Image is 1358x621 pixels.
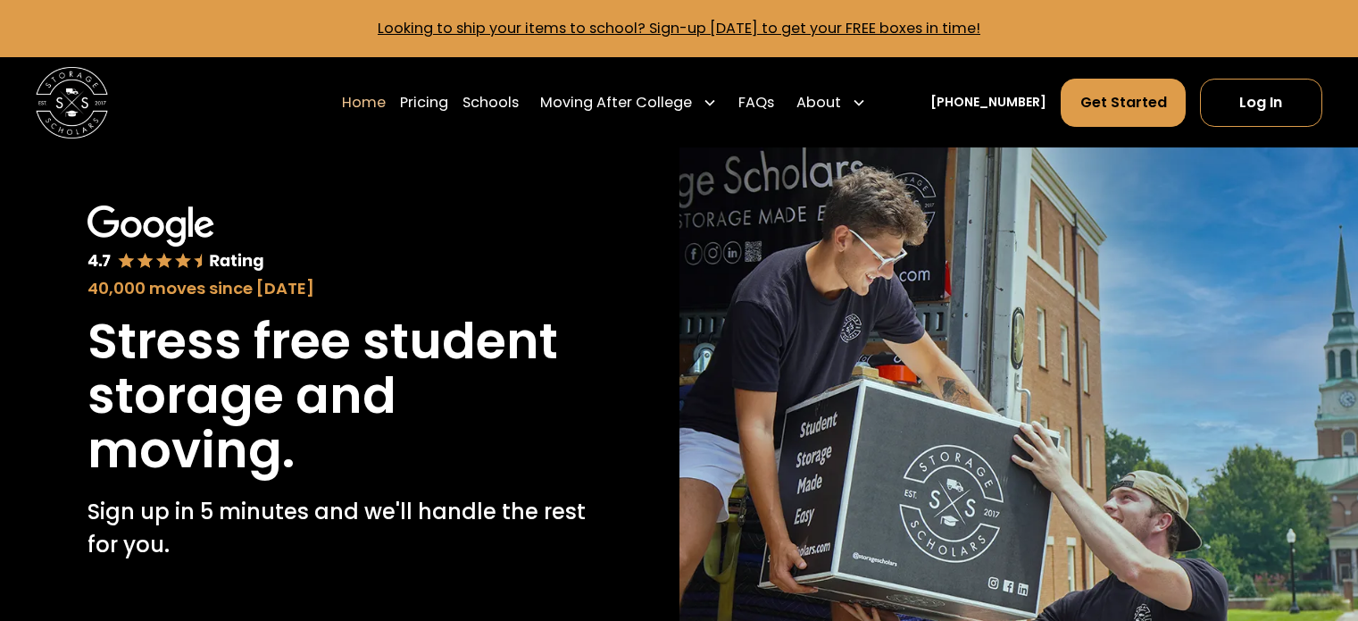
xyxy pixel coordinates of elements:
div: Moving After College [533,78,724,128]
img: Storage Scholars main logo [36,67,108,139]
div: About [796,92,841,113]
a: FAQs [738,78,774,128]
img: Google 4.7 star rating [87,206,263,273]
div: About [789,78,873,128]
a: Home [342,78,386,128]
div: Moving After College [540,92,692,113]
a: Pricing [400,78,448,128]
a: home [36,67,108,139]
div: 40,000 moves since [DATE] [87,276,591,300]
h1: Stress free student storage and moving. [87,315,591,478]
p: Sign up in 5 minutes and we'll handle the rest for you. [87,496,591,561]
a: [PHONE_NUMBER] [930,93,1046,112]
a: Schools [462,78,519,128]
a: Get Started [1061,79,1185,127]
a: Looking to ship your items to school? Sign-up [DATE] to get your FREE boxes in time! [378,18,980,38]
a: Log In [1200,79,1322,127]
